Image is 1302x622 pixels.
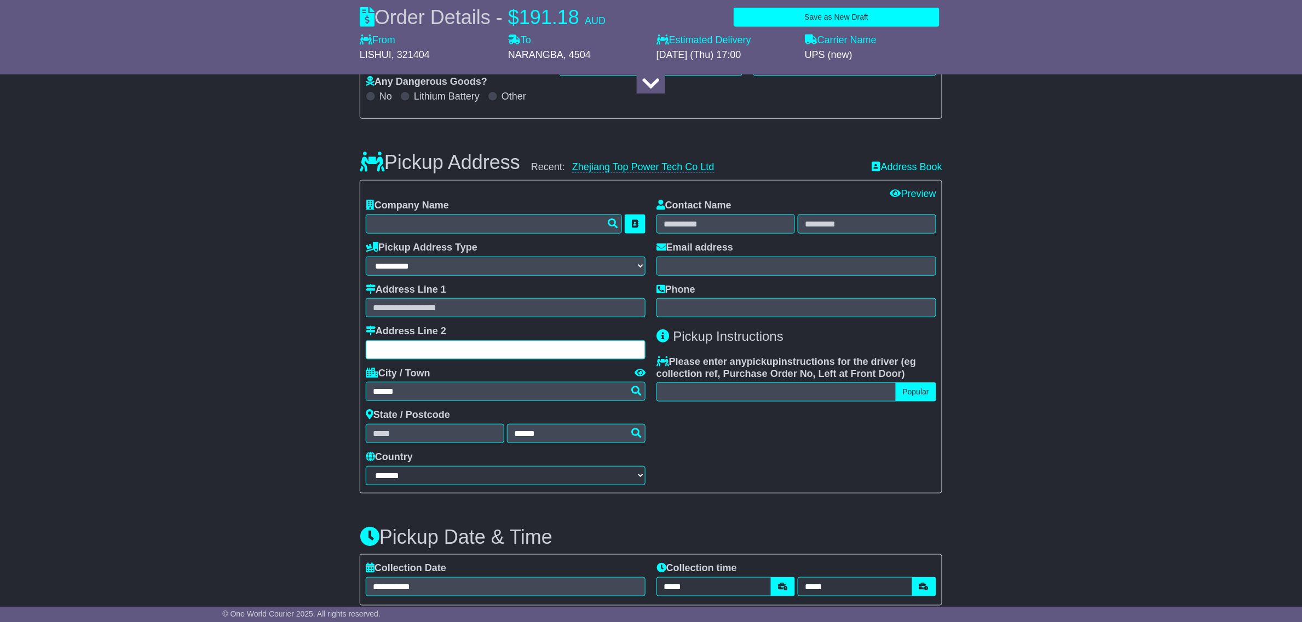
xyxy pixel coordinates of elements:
[656,562,737,574] label: Collection time
[673,329,783,344] span: Pickup Instructions
[585,15,606,26] span: AUD
[656,200,731,212] label: Contact Name
[734,8,940,27] button: Save as New Draft
[656,34,794,46] label: Estimated Delivery
[563,49,591,60] span: , 4504
[872,161,942,173] a: Address Book
[508,34,531,46] label: To
[890,188,936,199] a: Preview
[366,76,487,88] label: Any Dangerous Goods?
[531,161,861,173] div: Recent:
[502,91,526,103] label: Other
[366,242,477,254] label: Pickup Address Type
[360,49,391,60] span: LISHUI
[519,6,579,28] span: 191.18
[656,356,936,380] label: Please enter any instructions for the driver ( )
[414,91,480,103] label: Lithium Battery
[747,356,779,367] span: pickup
[360,526,942,548] h3: Pickup Date & Time
[366,451,413,463] label: Country
[391,49,430,60] span: , 321404
[366,562,446,574] label: Collection Date
[360,152,520,173] h3: Pickup Address
[366,368,430,380] label: City / Town
[366,325,446,338] label: Address Line 2
[896,382,936,402] button: Popular
[366,200,449,212] label: Company Name
[656,49,794,61] div: [DATE] (Thu) 17:00
[656,284,695,296] label: Phone
[366,284,446,296] label: Address Line 1
[805,49,942,61] div: UPS (new)
[572,161,715,173] a: Zhejiang Top Power Tech Co Ltd
[366,409,450,421] label: State / Postcode
[379,91,392,103] label: No
[508,49,563,60] span: NARANGBA
[508,6,519,28] span: $
[656,356,916,379] span: eg collection ref, Purchase Order No, Left at Front Door
[360,34,395,46] label: From
[222,609,381,618] span: © One World Courier 2025. All rights reserved.
[656,242,733,254] label: Email address
[360,5,606,29] div: Order Details -
[805,34,877,46] label: Carrier Name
